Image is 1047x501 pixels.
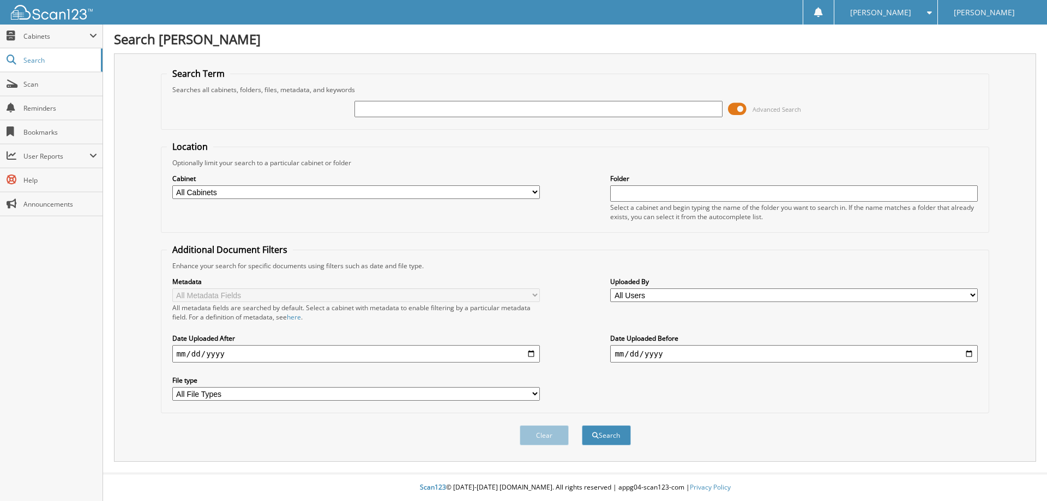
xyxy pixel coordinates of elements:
label: Cabinet [172,174,540,183]
span: Scan [23,80,97,89]
label: Uploaded By [610,277,978,286]
div: © [DATE]-[DATE] [DOMAIN_NAME]. All rights reserved | appg04-scan123-com | [103,474,1047,501]
a: Privacy Policy [690,482,731,492]
legend: Additional Document Filters [167,244,293,256]
legend: Search Term [167,68,230,80]
span: [PERSON_NAME] [850,9,911,16]
label: Date Uploaded Before [610,334,978,343]
span: Announcements [23,200,97,209]
iframe: Chat Widget [992,449,1047,501]
span: Search [23,56,95,65]
div: Enhance your search for specific documents using filters such as date and file type. [167,261,984,270]
div: Select a cabinet and begin typing the name of the folder you want to search in. If the name match... [610,203,978,221]
button: Search [582,425,631,445]
label: Folder [610,174,978,183]
span: Help [23,176,97,185]
div: All metadata fields are searched by default. Select a cabinet with metadata to enable filtering b... [172,303,540,322]
a: here [287,312,301,322]
div: Optionally limit your search to a particular cabinet or folder [167,158,984,167]
span: [PERSON_NAME] [954,9,1015,16]
span: Reminders [23,104,97,113]
input: end [610,345,978,363]
input: start [172,345,540,363]
legend: Location [167,141,213,153]
span: Scan123 [420,482,446,492]
h1: Search [PERSON_NAME] [114,30,1036,48]
label: Metadata [172,277,540,286]
span: User Reports [23,152,89,161]
span: Bookmarks [23,128,97,137]
span: Cabinets [23,32,89,41]
div: Searches all cabinets, folders, files, metadata, and keywords [167,85,984,94]
label: File type [172,376,540,385]
button: Clear [520,425,569,445]
label: Date Uploaded After [172,334,540,343]
img: scan123-logo-white.svg [11,5,93,20]
span: Advanced Search [753,105,801,113]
